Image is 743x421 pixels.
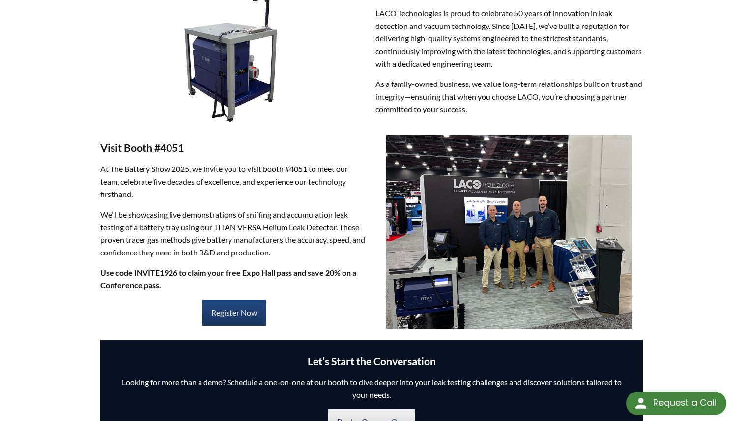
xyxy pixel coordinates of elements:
p: LACO Technologies is proud to celebrate 50 years of innovation in leak detection and vacuum techn... [375,7,643,70]
h3: Let’s Start the Conversation [115,355,629,368]
div: Request a Call [653,392,716,414]
a: Register Now [202,300,266,326]
img: round button [633,395,649,411]
img: IMG_3454.jpg [386,135,632,329]
p: At The Battery Show 2025, we invite you to visit booth #4051 to meet our team, celebrate five dec... [100,163,368,200]
p: As a family-owned business, we value long-term relationships built on trust and integrity—ensurin... [375,78,643,115]
p: Looking for more than a demo? Schedule a one-on-one at our booth to dive deeper into your leak te... [115,376,629,401]
h3: Visit Booth #4051 [100,141,368,155]
div: Request a Call [626,392,726,415]
p: We’ll be showcasing live demonstrations of sniffing and accumulation leak testing of a battery tr... [100,208,368,258]
strong: Use code INVITE1926 to claim your free Expo Hall pass and save 20% on a Conference pass. [100,268,356,290]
